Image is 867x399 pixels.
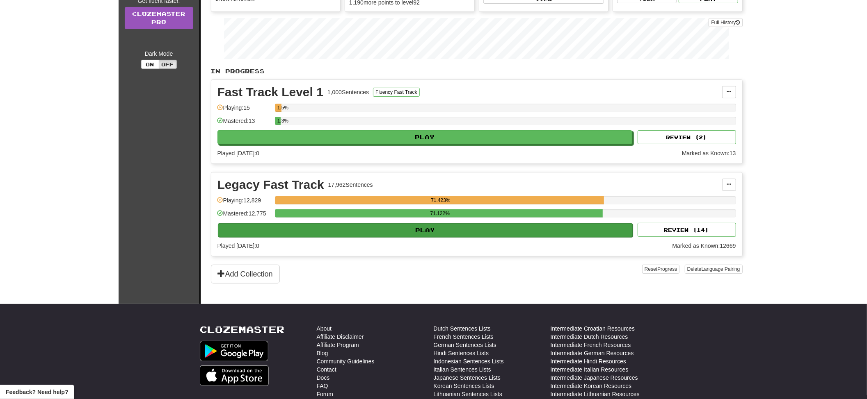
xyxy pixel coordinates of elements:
[434,365,491,374] a: Italian Sentences Lists
[434,333,494,341] a: French Sentences Lists
[317,390,333,398] a: Forum
[434,357,504,365] a: Indonesian Sentences Lists
[317,374,330,382] a: Docs
[125,50,193,58] div: Dark Mode
[6,388,68,396] span: Open feedback widget
[277,117,281,125] div: 1.3%
[434,374,501,382] a: Japanese Sentences Lists
[682,149,736,157] div: Marked as Known: 13
[200,365,269,386] img: Get it on App Store
[642,265,679,274] button: ResetProgress
[551,349,634,357] a: Intermediate German Resources
[218,223,633,237] button: Play
[211,265,280,283] button: Add Collection
[328,181,373,189] div: 17,962 Sentences
[217,243,259,249] span: Played [DATE]: 0
[373,88,419,97] button: Fluency Fast Track
[673,242,736,250] div: Marked as Known: 12669
[551,374,638,382] a: Intermediate Japanese Resources
[277,104,282,112] div: 1.5%
[317,333,364,341] a: Affiliate Disclaimer
[434,349,489,357] a: Hindi Sentences Lists
[317,382,328,390] a: FAQ
[217,196,271,210] div: Playing: 12,829
[657,266,677,272] span: Progress
[327,88,369,96] div: 1,000 Sentences
[551,341,631,349] a: Intermediate French Resources
[217,150,259,156] span: Played [DATE]: 0
[217,209,271,223] div: Mastered: 12,775
[125,7,193,29] a: ClozemasterPro
[551,390,640,398] a: Intermediate Lithuanian Resources
[551,365,629,374] a: Intermediate Italian Resources
[551,333,628,341] a: Intermediate Dutch Resources
[701,266,740,272] span: Language Pairing
[141,60,159,69] button: On
[159,60,177,69] button: Off
[200,324,285,335] a: Clozemaster
[551,324,635,333] a: Intermediate Croatian Resources
[709,18,742,27] button: Full History
[434,341,496,349] a: German Sentences Lists
[217,179,324,191] div: Legacy Fast Track
[217,117,271,130] div: Mastered: 13
[434,382,494,390] a: Korean Sentences Lists
[317,341,359,349] a: Affiliate Program
[317,365,336,374] a: Contact
[317,357,375,365] a: Community Guidelines
[217,130,633,144] button: Play
[638,130,736,144] button: Review (2)
[277,196,604,204] div: 71.423%
[551,357,626,365] a: Intermediate Hindi Resources
[217,104,271,117] div: Playing: 15
[277,209,603,218] div: 71.122%
[200,341,269,361] img: Get it on Google Play
[434,390,502,398] a: Lithuanian Sentences Lists
[217,86,324,98] div: Fast Track Level 1
[317,324,332,333] a: About
[685,265,743,274] button: DeleteLanguage Pairing
[211,67,743,75] p: In Progress
[317,349,328,357] a: Blog
[638,223,736,237] button: Review (14)
[434,324,491,333] a: Dutch Sentences Lists
[551,382,632,390] a: Intermediate Korean Resources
